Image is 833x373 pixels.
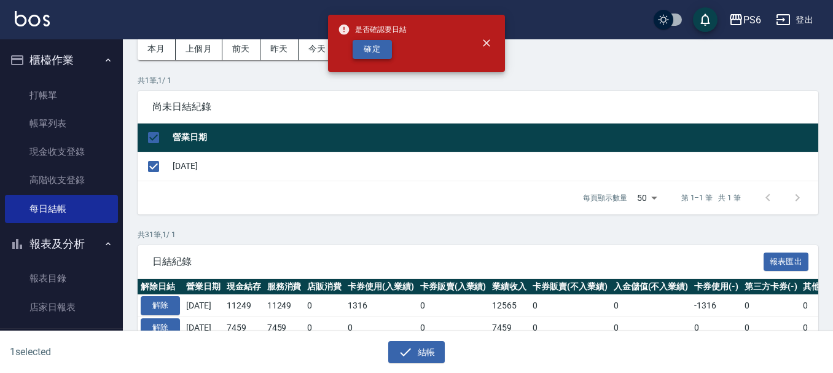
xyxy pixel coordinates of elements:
td: 0 [530,317,611,339]
th: 解除日結 [138,279,183,295]
td: 0 [417,295,490,317]
th: 服務消費 [264,279,305,295]
td: 12565 [489,295,530,317]
td: 0 [611,317,692,339]
th: 卡券販賣(入業績) [417,279,490,295]
a: 報表匯出 [764,255,809,267]
th: 店販消費 [304,279,345,295]
td: [DATE] [183,317,224,339]
p: 第 1–1 筆 共 1 筆 [681,192,741,203]
p: 共 31 筆, 1 / 1 [138,229,818,240]
td: 11249 [264,295,305,317]
button: 結帳 [388,341,445,364]
th: 卡券販賣(不入業績) [530,279,611,295]
td: 0 [611,295,692,317]
th: 營業日期 [183,279,224,295]
button: 本月 [138,37,176,60]
td: 0 [741,295,800,317]
button: 解除 [141,318,180,337]
td: 0 [691,317,741,339]
button: 確定 [353,40,392,59]
button: save [693,7,718,32]
th: 業績收入 [489,279,530,295]
td: 0 [417,317,490,339]
button: PS6 [724,7,766,33]
a: 店家日報表 [5,293,118,321]
a: 現金收支登錄 [5,138,118,166]
th: 卡券使用(入業績) [345,279,417,295]
td: 7459 [489,317,530,339]
td: 0 [345,317,417,339]
button: 上個月 [176,37,222,60]
td: 7459 [224,317,264,339]
a: 帳單列表 [5,109,118,138]
span: 日結紀錄 [152,256,764,268]
td: [DATE] [183,295,224,317]
button: 今天 [299,37,337,60]
th: 第三方卡券(-) [741,279,800,295]
th: 入金儲值(不入業績) [611,279,692,295]
a: 每日結帳 [5,195,118,223]
button: 報表匯出 [764,253,809,272]
th: 營業日期 [170,124,818,152]
button: close [473,29,500,57]
td: 0 [530,295,611,317]
button: 前天 [222,37,260,60]
td: 1316 [345,295,417,317]
button: 登出 [771,9,818,31]
td: [DATE] [170,152,818,181]
button: 報表及分析 [5,228,118,260]
button: 解除 [141,296,180,315]
img: Logo [15,11,50,26]
td: 0 [304,317,345,339]
a: 互助日報表 [5,321,118,350]
div: 50 [632,181,662,214]
span: 尚未日結紀錄 [152,101,804,113]
button: 櫃檯作業 [5,44,118,76]
td: 7459 [264,317,305,339]
td: -1316 [691,295,741,317]
button: 昨天 [260,37,299,60]
th: 現金結存 [224,279,264,295]
div: PS6 [743,12,761,28]
td: 0 [304,295,345,317]
td: 11249 [224,295,264,317]
a: 報表目錄 [5,264,118,293]
p: 每頁顯示數量 [583,192,627,203]
p: 共 1 筆, 1 / 1 [138,75,818,86]
th: 卡券使用(-) [691,279,741,295]
span: 是否確認要日結 [338,23,407,36]
a: 打帳單 [5,81,118,109]
td: 0 [741,317,800,339]
h6: 1 selected [10,344,206,359]
a: 高階收支登錄 [5,166,118,194]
